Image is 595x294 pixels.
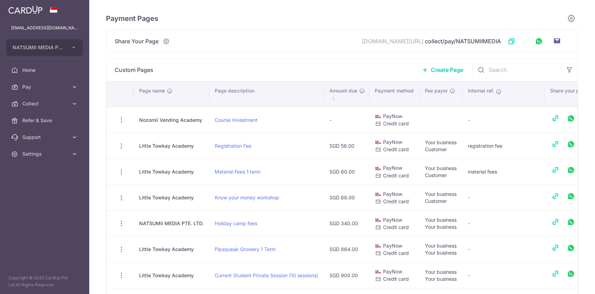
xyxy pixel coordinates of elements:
span: Fee payor [425,87,448,94]
span: Credit card [383,276,409,282]
td: Little Towkay Academy [134,236,209,262]
span: collect/pay/NATSUMIIMEDIA [425,38,501,45]
span: Credit card [383,224,409,230]
img: paynow-md-4fe65508ce96feda548756c5ee0e473c78d4820b8ea51387c6e4ad89e58a5e61.png [375,243,382,250]
img: paynow-md-4fe65508ce96feda548756c5ee0e473c78d4820b8ea51387c6e4ad89e58a5e61.png [375,139,382,146]
span: Pay [22,83,68,90]
td: SGD 900.00 [324,262,369,288]
span: Your business [425,250,457,256]
td: - [462,236,544,262]
span: PayNow [383,139,402,145]
td: - [324,107,369,133]
p: [EMAIL_ADDRESS][DOMAIN_NAME] [11,24,78,31]
th: Internal ref. [462,82,544,107]
img: paynow-md-4fe65508ce96feda548756c5ee0e473c78d4820b8ea51387c6e4ad89e58a5e61.png [375,113,382,120]
span: PayNow [383,269,402,274]
a: Create Page [414,61,472,79]
span: Credit card [383,146,409,152]
span: Your business [425,224,457,230]
span: PayNow [383,113,402,119]
td: Nozomii Vending Academy [134,107,209,133]
span: Support [22,134,68,141]
span: Credit card [383,250,409,256]
td: NATSUMII MEDIA PTE. LTD. [134,211,209,236]
span: PayNow [383,165,402,171]
span: Your business [425,243,457,249]
img: paynow-md-4fe65508ce96feda548756c5ee0e473c78d4820b8ea51387c6e4ad89e58a5e61.png [375,191,382,198]
span: PayNow [383,217,402,223]
h5: Payment Pages [106,13,158,24]
span: PayNow [383,191,402,197]
td: Little Towkay Academy [134,159,209,184]
th: Payment method [369,82,419,107]
p: Custom Pages [115,66,153,74]
td: SGD 864.00 [324,236,369,262]
span: Create Page [431,66,463,74]
a: Material Fees 1 term [215,169,260,175]
td: - [462,211,544,236]
button: NATSUMII MEDIA PTE. LTD. [6,39,83,56]
span: Page name [139,87,165,94]
span: Collect [22,100,68,107]
span: Your business [425,276,457,282]
td: - [462,107,544,133]
span: Credit card [383,120,409,126]
span: Your business [425,191,457,197]
span: Customer [425,172,447,178]
th: Page description [209,82,324,107]
span: Your business [425,165,457,171]
th: Fee payor [419,82,462,107]
a: Current Student Private Session (10 sessions) [215,272,318,278]
a: Pipsqueak Growery 1 Term [215,246,276,252]
td: SGD 68.00 [324,185,369,211]
td: SGD 58.00 [324,133,369,159]
span: Your business [425,269,457,275]
span: Customer [425,198,447,204]
span: Credit card [383,198,409,204]
th: Amount due : activate to sort column descending [324,82,369,107]
a: Registration Fee [215,143,251,149]
td: - [462,262,544,288]
a: Course Investment [215,117,258,123]
td: - [462,185,544,211]
span: Your business [425,217,457,223]
img: paynow-md-4fe65508ce96feda548756c5ee0e473c78d4820b8ea51387c6e4ad89e58a5e61.png [375,269,382,275]
span: PayNow [383,243,402,249]
td: Little Towkay Academy [134,185,209,211]
td: registration fee [462,133,544,159]
td: material fees [462,159,544,184]
a: Holiday camp fees [215,220,257,226]
span: Share Your Page [115,37,159,45]
span: Your business [425,139,457,145]
span: Settings [22,150,68,157]
span: Refer & Save [22,117,68,124]
span: Customer [425,146,447,152]
td: SGD 60.00 [324,159,369,184]
span: Amount due [329,87,357,94]
th: Page name [134,82,209,107]
td: SGD 340.00 [324,211,369,236]
td: Little Towkay Academy [134,262,209,288]
span: [DOMAIN_NAME][URL] [362,38,424,45]
span: NATSUMII MEDIA PTE. LTD. [13,44,64,51]
img: paynow-md-4fe65508ce96feda548756c5ee0e473c78d4820b8ea51387c6e4ad89e58a5e61.png [375,217,382,224]
iframe: Opens a widget where you can find more information [550,273,588,291]
img: paynow-md-4fe65508ce96feda548756c5ee0e473c78d4820b8ea51387c6e4ad89e58a5e61.png [375,165,382,172]
td: Little Towkay Academy [134,133,209,159]
span: Home [22,67,68,74]
a: Know your money workshop [215,194,279,200]
input: Search [472,59,561,81]
img: CardUp [8,6,43,14]
span: Credit card [383,172,409,178]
